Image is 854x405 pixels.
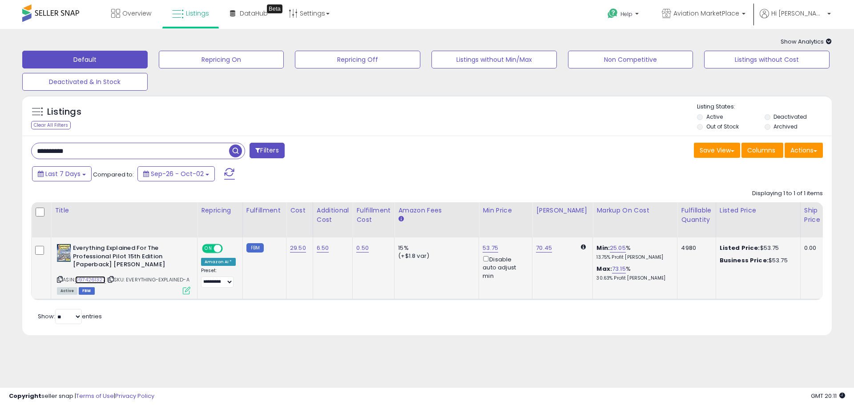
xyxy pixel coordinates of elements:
div: Min Price [483,206,528,215]
a: 6.50 [317,244,329,253]
button: Columns [741,143,783,158]
label: Active [706,113,723,120]
span: Overview [122,9,151,18]
span: All listings currently available for purchase on Amazon [57,287,77,295]
span: Compared to: [93,170,134,179]
span: Sep-26 - Oct-02 [151,169,204,178]
span: Hi [PERSON_NAME] [771,9,825,18]
div: Fulfillment [246,206,282,215]
div: Additional Cost [317,206,349,225]
div: Amazon Fees [398,206,475,215]
a: 0.50 [356,244,369,253]
span: ON [203,245,214,253]
div: $53.75 [720,257,794,265]
a: Terms of Use [76,392,114,400]
th: The percentage added to the cost of goods (COGS) that forms the calculator for Min & Max prices. [593,202,677,237]
small: Amazon Fees. [398,215,403,223]
span: Listings [186,9,209,18]
div: Tooltip anchor [267,4,282,13]
span: Show Analytics [781,37,832,46]
strong: Copyright [9,392,41,400]
label: Archived [773,123,798,130]
span: DataHub [240,9,268,18]
a: 0974261327 [75,276,105,284]
button: Sep-26 - Oct-02 [137,166,215,181]
div: Ship Price [804,206,822,225]
label: Deactivated [773,113,807,120]
b: Listed Price: [720,244,760,252]
button: Default [22,51,148,68]
span: Show: entries [38,312,102,321]
button: Last 7 Days [32,166,92,181]
div: 0.00 [804,244,819,252]
a: 53.75 [483,244,498,253]
button: Repricing On [159,51,284,68]
div: ASIN: [57,244,190,293]
span: | SKU: EVERYTHING-EXPLAINED-A [107,276,189,283]
div: % [596,265,670,281]
div: 4980 [681,244,709,252]
div: Clear All Filters [31,121,71,129]
div: Fulfillment Cost [356,206,391,225]
div: 15% [398,244,472,252]
p: 13.75% Profit [PERSON_NAME] [596,254,670,261]
div: seller snap | | [9,392,154,401]
h5: Listings [47,106,81,118]
p: 30.63% Profit [PERSON_NAME] [596,275,670,281]
a: Hi [PERSON_NAME] [760,9,831,29]
span: 2025-10-10 20:11 GMT [811,392,845,400]
span: Help [620,10,632,18]
b: Max: [596,265,612,273]
b: Everything Explained For The Professional Pilot 15th Edition [Paperback] [PERSON_NAME] [73,244,181,271]
div: [PERSON_NAME] [536,206,589,215]
a: Privacy Policy [115,392,154,400]
a: 29.50 [290,244,306,253]
a: 73.15 [612,265,626,273]
a: 25.05 [610,244,626,253]
label: Out of Stock [706,123,739,130]
div: Disable auto adjust min [483,254,525,280]
button: Listings without Cost [704,51,830,68]
div: $53.75 [720,244,794,252]
div: Displaying 1 to 1 of 1 items [752,189,823,198]
div: Preset: [201,268,236,288]
button: Deactivated & In Stock [22,73,148,91]
div: Title [55,206,193,215]
span: OFF [222,245,236,253]
b: Business Price: [720,256,769,265]
button: Listings without Min/Max [431,51,557,68]
button: Filters [250,143,284,158]
a: 70.45 [536,244,552,253]
b: Min: [596,244,610,252]
small: FBM [246,243,264,253]
div: Amazon AI * [201,258,236,266]
p: Listing States: [697,103,831,111]
img: 51raPRhRfaL._SL40_.jpg [57,244,71,262]
div: Markup on Cost [596,206,673,215]
button: Actions [785,143,823,158]
div: Fulfillable Quantity [681,206,712,225]
div: Listed Price [720,206,797,215]
div: % [596,244,670,261]
button: Save View [694,143,740,158]
span: Columns [747,146,775,155]
i: Get Help [607,8,618,19]
div: Repricing [201,206,239,215]
span: Aviation MarketPlace [673,9,739,18]
a: Help [600,1,648,29]
button: Non Competitive [568,51,693,68]
div: Cost [290,206,309,215]
button: Repricing Off [295,51,420,68]
div: (+$1.8 var) [398,252,472,260]
span: FBM [79,287,95,295]
span: Last 7 Days [45,169,81,178]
